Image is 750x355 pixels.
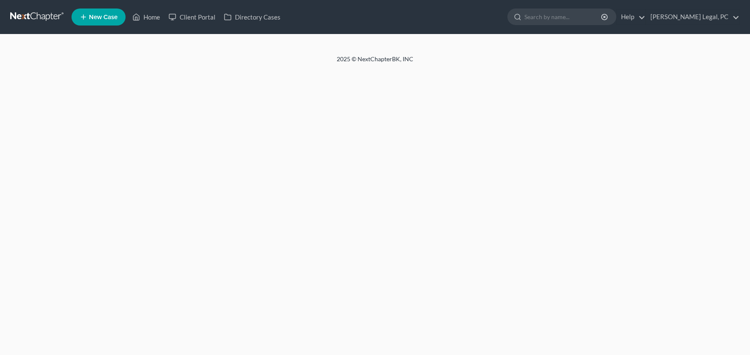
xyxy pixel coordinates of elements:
span: New Case [89,14,117,20]
div: 2025 © NextChapterBK, INC [132,55,618,70]
a: [PERSON_NAME] Legal, PC [646,9,739,25]
a: Client Portal [164,9,220,25]
a: Directory Cases [220,9,285,25]
a: Home [128,9,164,25]
a: Help [617,9,645,25]
input: Search by name... [524,9,602,25]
